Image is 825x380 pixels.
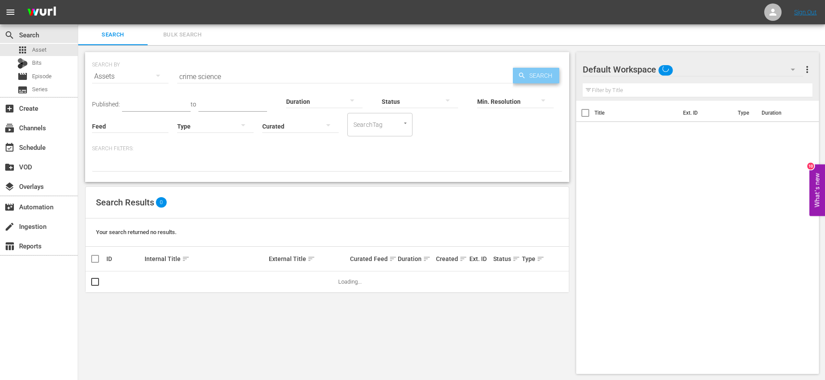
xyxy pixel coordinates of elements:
[522,254,538,264] div: Type
[32,85,48,94] span: Series
[512,255,520,263] span: sort
[21,2,63,23] img: ans4CAIJ8jUAAAAAAAAAAAAAAAAAAAAAAAAgQb4GAAAAAAAAAAAAAAAAAAAAAAAAJMjXAAAAAAAAAAAAAAAAAAAAAAAAgAT5G...
[145,254,266,264] div: Internal Title
[389,255,397,263] span: sort
[5,7,16,17] span: menu
[32,72,52,81] span: Episode
[4,182,15,192] span: Overlays
[153,30,212,40] span: Bulk Search
[802,59,812,80] button: more_vert
[678,101,733,125] th: Ext. ID
[493,254,519,264] div: Status
[423,255,431,263] span: sort
[156,197,167,208] span: 0
[537,255,544,263] span: sort
[350,255,371,262] div: Curated
[4,103,15,114] span: Create
[307,255,315,263] span: sort
[17,85,28,95] span: Series
[17,45,28,55] span: Asset
[802,64,812,75] span: more_vert
[526,68,559,83] span: Search
[459,255,467,263] span: sort
[436,254,467,264] div: Created
[32,59,42,67] span: Bits
[583,57,804,82] div: Default Workspace
[92,101,120,108] span: Published:
[594,101,678,125] th: Title
[32,46,46,54] span: Asset
[794,9,817,16] a: Sign Out
[83,30,142,40] span: Search
[92,145,562,152] p: Search Filters:
[469,255,491,262] div: Ext. ID
[4,162,15,172] span: VOD
[807,162,814,169] div: 10
[401,119,409,127] button: Open
[4,30,15,40] span: Search
[17,58,28,69] div: Bits
[733,101,756,125] th: Type
[191,101,196,108] span: to
[398,254,433,264] div: Duration
[4,123,15,133] span: Channels
[17,71,28,82] span: Episode
[4,221,15,232] span: Ingestion
[96,197,154,208] span: Search Results
[756,101,808,125] th: Duration
[182,255,190,263] span: sort
[4,142,15,153] span: Schedule
[809,164,825,216] button: Open Feedback Widget
[106,255,142,262] div: ID
[96,229,177,235] span: Your search returned no results.
[269,254,347,264] div: External Title
[4,202,15,212] span: Automation
[92,64,168,89] div: Assets
[338,278,362,285] span: Loading...
[374,254,395,264] div: Feed
[4,241,15,251] span: Reports
[513,68,559,83] button: Search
